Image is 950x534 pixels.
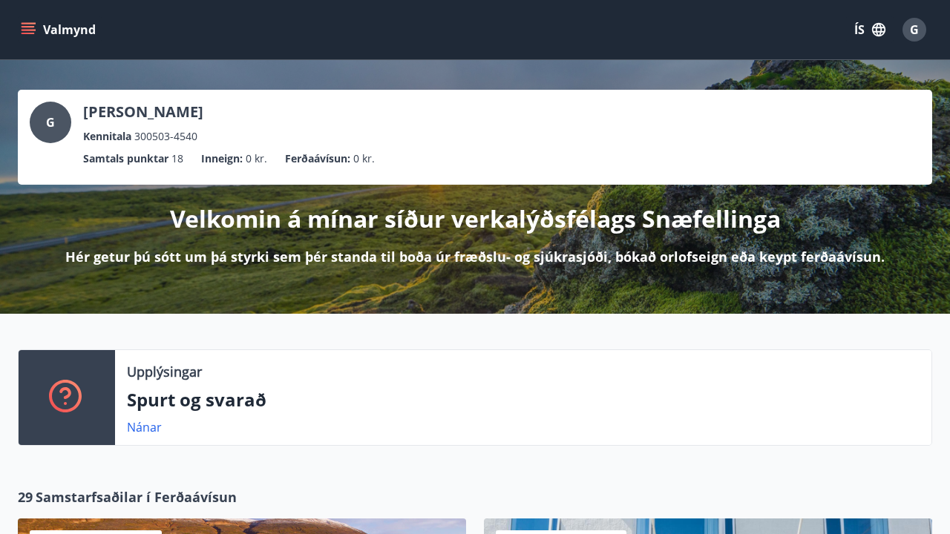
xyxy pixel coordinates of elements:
button: G [897,12,932,47]
p: Kennitala [83,128,131,145]
span: G [910,22,919,38]
p: Upplýsingar [127,362,202,381]
p: Samtals punktar [83,151,168,167]
span: 18 [171,151,183,167]
p: Ferðaávísun : [285,151,350,167]
span: 0 kr. [246,151,267,167]
span: G [46,114,55,131]
button: menu [18,16,102,43]
span: Samstarfsaðilar í Ferðaávísun [36,487,237,507]
a: Nánar [127,419,162,435]
p: Velkomin á mínar síður verkalýðsfélags Snæfellinga [170,202,781,235]
span: 300503-4540 [134,128,197,145]
p: Spurt og svarað [127,387,920,412]
span: 0 kr. [353,151,375,167]
span: 29 [18,487,33,507]
button: ÍS [846,16,894,43]
p: Hér getur þú sótt um þá styrki sem þér standa til boða úr fræðslu- og sjúkrasjóði, bókað orlofsei... [65,247,885,266]
p: Inneign : [201,151,243,167]
p: [PERSON_NAME] [83,102,203,122]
